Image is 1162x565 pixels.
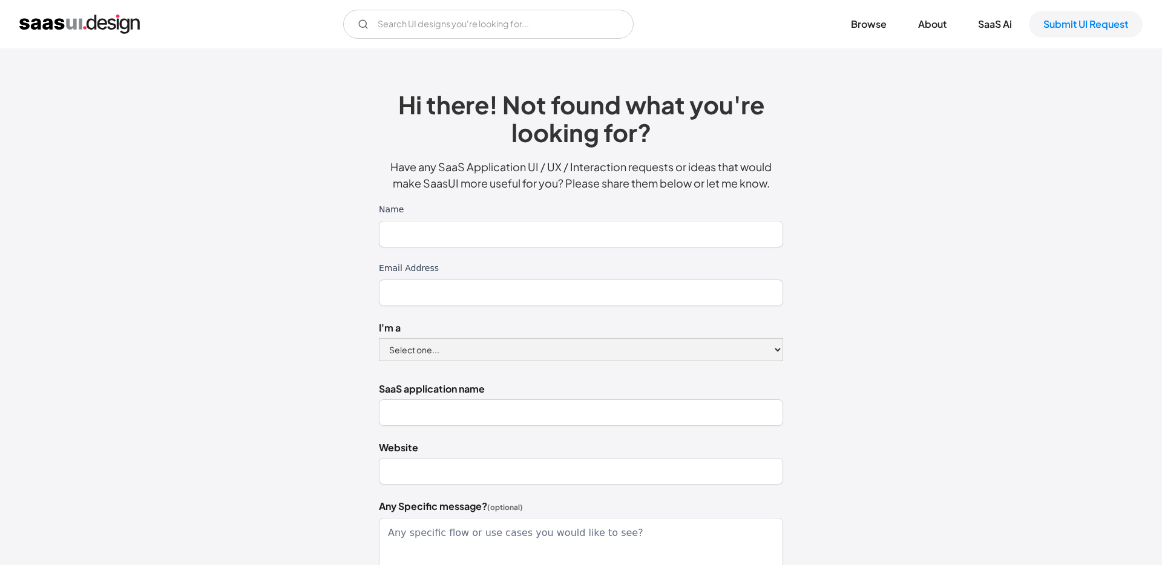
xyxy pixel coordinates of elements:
[963,11,1026,38] a: SaaS Ai
[1029,11,1143,38] a: Submit UI Request
[379,91,783,146] h2: Hi there! Not found what you're looking for?
[904,11,961,38] a: About
[379,321,783,335] label: I'm a
[487,503,523,512] strong: (optional)
[19,15,140,34] a: home
[379,500,487,512] strong: Any Specific message?
[343,10,634,39] form: Email Form
[379,382,485,395] strong: SaaS application name
[836,11,901,38] a: Browse
[379,203,783,216] label: Name
[379,441,418,454] strong: Website
[343,10,634,39] input: Search UI designs you're looking for...
[379,158,783,191] p: Have any SaaS Application UI / UX / Interaction requests or ideas that would make SaasUI more use...
[379,262,783,275] label: Email Address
